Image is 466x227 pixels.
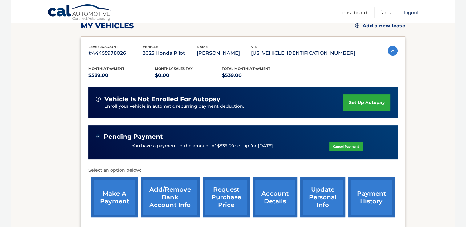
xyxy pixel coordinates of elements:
[88,45,118,49] span: lease account
[222,71,289,80] p: $539.00
[222,66,270,71] span: Total Monthly Payment
[88,71,155,80] p: $539.00
[155,66,193,71] span: Monthly sales Tax
[348,177,395,217] a: payment history
[88,49,143,58] p: #44455978026
[132,143,274,149] p: You have a payment in the amount of $539.00 set up for [DATE].
[96,134,100,138] img: check-green.svg
[143,45,158,49] span: vehicle
[197,45,208,49] span: name
[355,23,405,29] a: Add a new lease
[342,7,367,18] a: Dashboard
[343,94,390,111] a: set up autopay
[329,142,363,151] a: Cancel Payment
[355,23,359,28] img: add.svg
[251,45,257,49] span: vin
[104,95,220,103] span: vehicle is not enrolled for autopay
[47,4,112,22] a: Cal Automotive
[91,177,138,217] a: make a payment
[203,177,250,217] a: request purchase price
[143,49,197,58] p: 2025 Honda Pilot
[104,133,163,141] span: Pending Payment
[155,71,222,80] p: $0.00
[404,7,419,18] a: Logout
[96,97,101,102] img: alert-white.svg
[251,49,355,58] p: [US_VEHICLE_IDENTIFICATION_NUMBER]
[388,46,398,56] img: accordion-active.svg
[197,49,251,58] p: [PERSON_NAME]
[88,66,124,71] span: Monthly Payment
[104,103,343,110] p: Enroll your vehicle in automatic recurring payment deduction.
[300,177,345,217] a: update personal info
[141,177,200,217] a: Add/Remove bank account info
[81,21,134,30] h2: my vehicles
[88,167,398,174] p: Select an option below:
[253,177,297,217] a: account details
[380,7,391,18] a: FAQ's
